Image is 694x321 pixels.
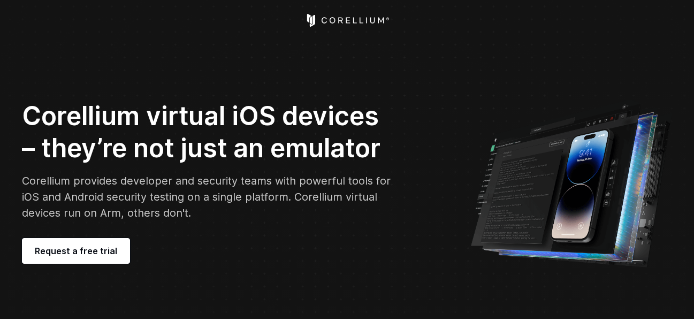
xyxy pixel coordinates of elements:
[22,173,395,221] p: Corellium provides developer and security teams with powerful tools for iOS and Android security ...
[470,96,673,267] img: Corellium UI
[35,244,117,257] span: Request a free trial
[22,238,130,264] a: Request a free trial
[304,14,390,27] a: Corellium Home
[22,100,395,164] h2: Corellium virtual iOS devices – they’re not just an emulator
